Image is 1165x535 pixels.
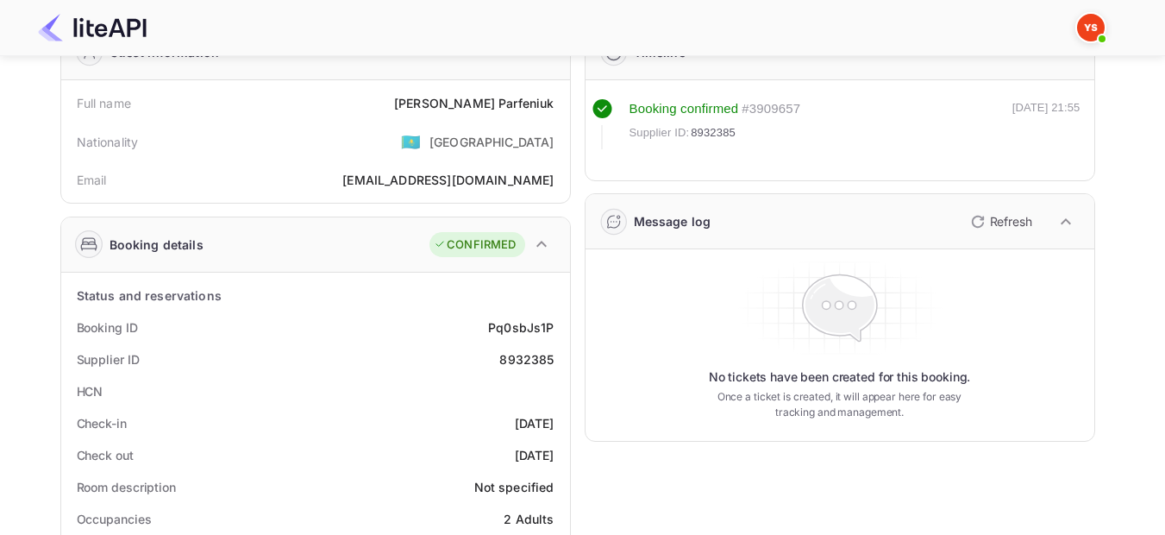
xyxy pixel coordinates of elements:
[110,236,204,254] div: Booking details
[704,389,976,420] p: Once a ticket is created, it will appear here for easy tracking and management.
[742,99,800,119] div: # 3909657
[709,368,971,386] p: No tickets have been created for this booking.
[504,510,554,528] div: 2 Adults
[77,510,152,528] div: Occupancies
[634,212,711,230] div: Message log
[629,99,739,119] div: Booking confirmed
[434,236,516,254] div: CONFIRMED
[77,171,107,189] div: Email
[1012,99,1080,149] div: [DATE] 21:55
[629,124,690,142] span: Supplier ID:
[691,124,736,142] span: 8932385
[77,133,139,151] div: Nationality
[990,212,1032,230] p: Refresh
[77,414,127,432] div: Check-in
[77,318,138,337] div: Booking ID
[961,208,1039,236] button: Refresh
[342,171,554,189] div: [EMAIL_ADDRESS][DOMAIN_NAME]
[77,382,103,400] div: HCN
[77,94,131,112] div: Full name
[488,318,554,337] div: Pq0sbJs1P
[515,414,554,432] div: [DATE]
[394,94,554,112] div: [PERSON_NAME] Parfeniuk
[77,478,176,496] div: Room description
[474,478,554,496] div: Not specified
[401,126,421,157] span: United States
[499,350,554,368] div: 8932385
[429,133,554,151] div: [GEOGRAPHIC_DATA]
[77,350,140,368] div: Supplier ID
[77,286,222,305] div: Status and reservations
[1077,14,1105,41] img: Yandex Support
[77,446,134,464] div: Check out
[515,446,554,464] div: [DATE]
[38,14,147,41] img: LiteAPI Logo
